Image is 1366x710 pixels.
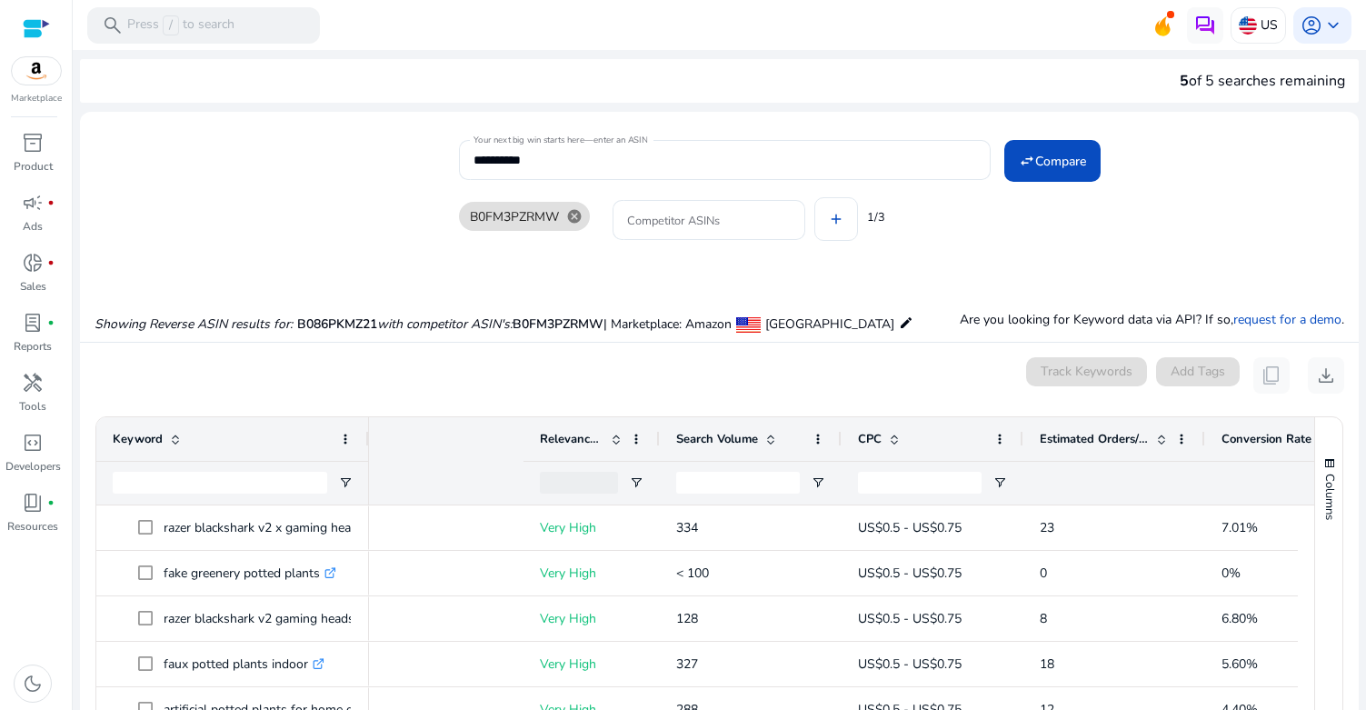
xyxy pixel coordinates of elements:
span: 128 [676,610,698,627]
span: book_4 [22,492,44,514]
button: Open Filter Menu [338,475,353,490]
i: Showing Reverse ASIN results for: [95,315,293,333]
span: Conversion Rate [1221,431,1311,447]
img: us.svg [1239,16,1257,35]
p: Product [14,158,53,175]
span: keyboard_arrow_down [1322,15,1344,36]
p: fake greenery potted plants [164,555,336,592]
span: donut_small [22,252,44,274]
span: 5 [1180,71,1189,91]
p: Ads [23,218,43,235]
i: with competitor ASIN's: [377,315,513,333]
span: 6.80% [1221,610,1258,627]
p: Very High [540,600,643,637]
p: razer blackshark v2 gaming headset [164,600,382,637]
button: Open Filter Menu [992,475,1007,490]
span: / [163,15,179,35]
p: Very High [540,509,643,546]
span: 5.60% [1221,655,1258,673]
span: handyman [22,372,44,394]
span: code_blocks [22,432,44,454]
mat-hint: 1/3 [867,206,885,226]
span: inventory_2 [22,132,44,154]
span: US$0.5 - US$0.75 [858,610,962,627]
span: account_circle [1301,15,1322,36]
p: Reports [14,338,52,355]
span: | Marketplace: Amazon [603,315,732,333]
span: < 100 [676,565,709,582]
span: B0FM3PZRMW [513,315,603,333]
span: 0 [1040,565,1047,582]
span: [GEOGRAPHIC_DATA] [765,315,894,333]
span: fiber_manual_record [47,259,55,266]
img: amazon.svg [12,57,61,85]
span: fiber_manual_record [47,319,55,326]
span: US$0.5 - US$0.75 [858,565,962,582]
p: Marketplace [11,92,62,105]
p: US [1261,9,1278,41]
span: Search Volume [676,431,758,447]
p: faux potted plants indoor [164,645,324,683]
span: 327 [676,655,698,673]
span: campaign [22,192,44,214]
span: 23 [1040,519,1054,536]
span: 8 [1040,610,1047,627]
span: Estimated Orders/Month [1040,431,1149,447]
div: of 5 searches remaining [1180,70,1345,92]
mat-icon: cancel [559,208,590,225]
span: 18 [1040,655,1054,673]
mat-icon: swap_horiz [1019,153,1035,169]
span: lab_profile [22,312,44,334]
p: Resources [7,518,58,535]
p: Press to search [127,15,234,35]
p: Developers [5,458,61,475]
p: Are you looking for Keyword data via API? If so, . [960,310,1344,329]
span: 334 [676,519,698,536]
button: Open Filter Menu [629,475,643,490]
span: 0% [1221,565,1241,582]
p: razer blackshark v2 x gaming headset [164,509,392,546]
p: Tools [19,398,46,415]
p: Sales [20,278,46,295]
input: Keyword Filter Input [113,472,327,494]
span: US$0.5 - US$0.75 [858,655,962,673]
span: search [102,15,124,36]
span: fiber_manual_record [47,499,55,506]
span: B0FM3PZRMW [470,207,559,226]
span: Keyword [113,431,163,447]
input: CPC Filter Input [858,472,982,494]
span: Columns [1321,474,1338,520]
p: Very High [540,645,643,683]
mat-icon: add [828,211,844,227]
span: B086PKMZ21 [297,315,377,333]
span: CPC [858,431,882,447]
span: dark_mode [22,673,44,695]
mat-icon: edit [899,312,913,334]
button: download [1308,357,1344,394]
span: Compare [1035,152,1086,171]
span: Relevance Score [540,431,603,447]
button: Open Filter Menu [811,475,825,490]
a: request for a demo [1233,311,1341,328]
mat-label: Your next big win starts here—enter an ASIN [474,134,647,146]
span: US$0.5 - US$0.75 [858,519,962,536]
button: Compare [1004,140,1101,182]
span: download [1315,365,1337,386]
span: fiber_manual_record [47,199,55,206]
input: Search Volume Filter Input [676,472,800,494]
span: 7.01% [1221,519,1258,536]
p: Very High [540,555,643,592]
